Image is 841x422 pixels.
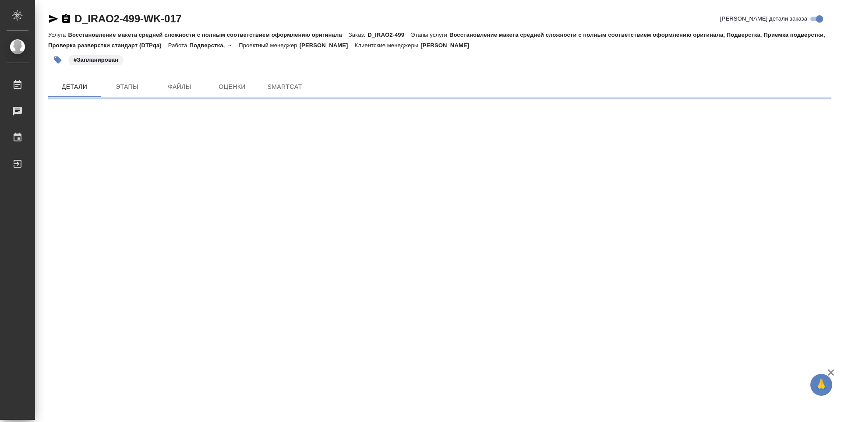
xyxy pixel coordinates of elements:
span: Этапы [106,81,148,92]
button: 🙏 [810,374,832,396]
p: Подверстка, → [189,42,239,49]
span: Файлы [159,81,201,92]
a: D_IRAO2-499-WK-017 [74,13,181,25]
p: #Запланирован [74,56,118,64]
p: Работа [168,42,190,49]
span: Запланирован [67,56,124,63]
p: D_IRAO2-499 [367,32,411,38]
p: [PERSON_NAME] [300,42,355,49]
p: Клиентские менеджеры [355,42,421,49]
span: Оценки [211,81,253,92]
span: [PERSON_NAME] детали заказа [720,14,807,23]
span: 🙏 [814,376,829,394]
button: Скопировать ссылку для ЯМессенджера [48,14,59,24]
span: SmartCat [264,81,306,92]
p: [PERSON_NAME] [420,42,476,49]
p: Услуга [48,32,68,38]
p: Заказ: [349,32,367,38]
p: Восстановление макета средней сложности с полным соответствием оформлению оригинала [68,32,348,38]
p: Этапы услуги [411,32,449,38]
button: Добавить тэг [48,50,67,70]
button: Скопировать ссылку [61,14,71,24]
span: Детали [53,81,95,92]
p: Проектный менеджер [239,42,299,49]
